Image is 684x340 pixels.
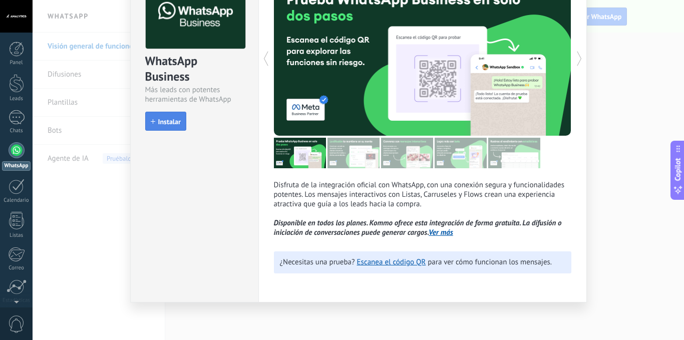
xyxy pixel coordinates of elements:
[274,138,326,168] img: tour_image_7a4924cebc22ed9e3259523e50fe4fd6.png
[145,85,244,104] div: Más leads con potentes herramientas de WhatsApp
[2,265,31,271] div: Correo
[145,112,186,131] button: Instalar
[429,228,453,237] a: Ver más
[2,197,31,204] div: Calendario
[428,257,552,267] span: para ver cómo funcionan los mensajes.
[274,180,571,237] p: Disfruta de la integración oficial con WhatsApp, con una conexión segura y funcionalidades potent...
[357,257,426,267] a: Escanea el código QR
[488,138,540,168] img: tour_image_cc377002d0016b7ebaeb4dbe65cb2175.png
[158,118,181,125] span: Instalar
[381,138,433,168] img: tour_image_1009fe39f4f058b759f0df5a2b7f6f06.png
[673,158,683,181] span: Copilot
[274,218,562,237] i: Disponible en todos los planes. Kommo ofrece esta integración de forma gratuita. La difusión o in...
[2,161,31,171] div: WhatsApp
[2,128,31,134] div: Chats
[2,60,31,66] div: Panel
[2,232,31,239] div: Listas
[145,53,244,85] div: WhatsApp Business
[327,138,380,168] img: tour_image_cc27419dad425b0ae96c2716632553fa.png
[435,138,487,168] img: tour_image_62c9952fc9cf984da8d1d2aa2c453724.png
[280,257,355,267] span: ¿Necesitas una prueba?
[2,96,31,102] div: Leads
